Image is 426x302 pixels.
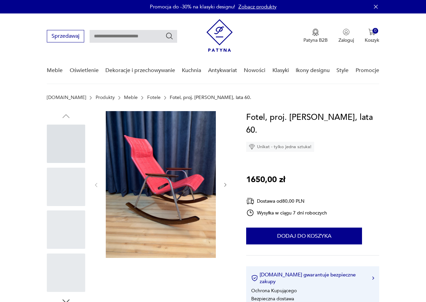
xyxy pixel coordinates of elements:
[47,95,86,100] a: [DOMAIN_NAME]
[303,37,328,43] p: Patyna B2B
[147,95,161,100] a: Fotele
[251,288,297,294] li: Ochrona Kupującego
[165,32,173,40] button: Szukaj
[249,144,255,150] img: Ikona diamentu
[96,95,115,100] a: Produkty
[272,58,289,83] a: Klasyki
[124,95,138,100] a: Meble
[246,111,379,137] h1: Fotel, proj. [PERSON_NAME], lata 60.
[312,29,319,36] img: Ikona medalu
[365,37,379,43] p: Koszyk
[303,29,328,43] a: Ikona medaluPatyna B2B
[251,296,294,302] li: Bezpieczna dostawa
[303,29,328,43] button: Patyna B2B
[208,58,237,83] a: Antykwariat
[246,142,314,152] div: Unikat - tylko jedna sztuka!
[170,95,251,100] p: Fotel, proj. [PERSON_NAME], lata 60.
[251,271,374,285] button: [DOMAIN_NAME] gwarantuje bezpieczne zakupy
[244,58,265,83] a: Nowości
[336,58,349,83] a: Style
[47,58,63,83] a: Meble
[246,228,362,244] button: Dodaj do koszyka
[70,58,99,83] a: Oświetlenie
[105,58,175,83] a: Dekoracje i przechowywanie
[206,19,233,52] img: Patyna - sklep z meblami i dekoracjami vintage
[246,173,285,186] p: 1650,00 zł
[182,58,201,83] a: Kuchnia
[296,58,330,83] a: Ikony designu
[343,29,350,35] img: Ikonka użytkownika
[47,34,84,39] a: Sprzedawaj
[338,37,354,43] p: Zaloguj
[372,276,374,280] img: Ikona strzałki w prawo
[356,58,379,83] a: Promocje
[368,29,375,35] img: Ikona koszyka
[246,197,254,205] img: Ikona dostawy
[251,275,258,281] img: Ikona certyfikatu
[238,3,276,10] a: Zobacz produkty
[246,209,327,217] div: Wysyłka w ciągu 7 dni roboczych
[338,29,354,43] button: Zaloguj
[150,3,235,10] p: Promocja do -30% na klasyki designu!
[365,29,379,43] button: 0Koszyk
[106,111,216,258] img: Zdjęcie produktu Fotel, proj. Takeshi Nii, lata 60.
[246,197,327,205] div: Dostawa od 80,00 PLN
[47,30,84,42] button: Sprzedawaj
[372,28,378,34] div: 0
